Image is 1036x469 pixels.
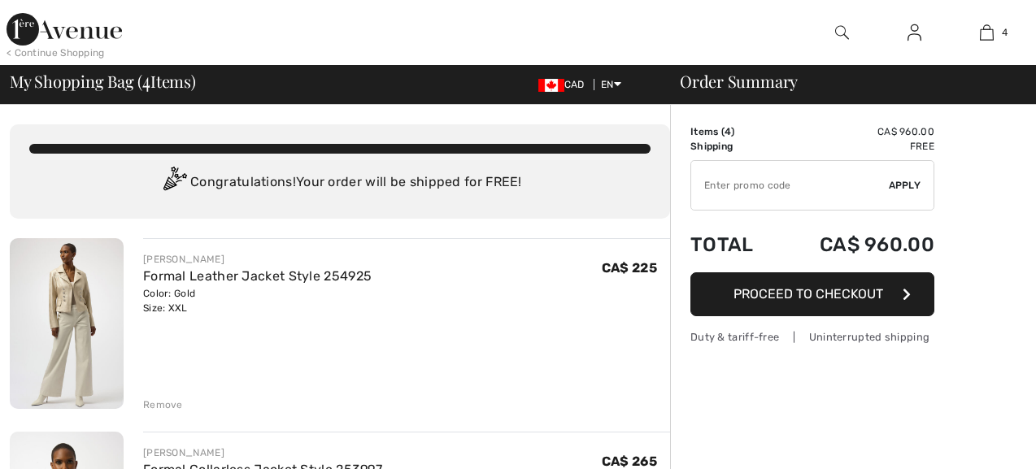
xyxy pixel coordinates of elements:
div: < Continue Shopping [7,46,105,60]
span: 4 [725,126,731,137]
td: Items ( ) [690,124,777,139]
span: My Shopping Bag ( Items) [10,73,196,89]
span: EN [601,79,621,90]
td: CA$ 960.00 [777,217,934,272]
div: Color: Gold Size: XXL [143,286,372,315]
div: [PERSON_NAME] [143,445,382,460]
div: [PERSON_NAME] [143,252,372,267]
div: Remove [143,397,183,412]
span: CA$ 265 [602,454,657,469]
div: Order Summary [660,73,1026,89]
img: Canadian Dollar [538,79,564,92]
img: 1ère Avenue [7,13,122,46]
img: My Bag [980,23,994,42]
td: CA$ 960.00 [777,124,934,139]
span: Proceed to Checkout [733,286,883,302]
a: Formal Leather Jacket Style 254925 [143,268,372,284]
button: Proceed to Checkout [690,272,934,316]
a: Sign In [895,23,934,43]
img: My Info [908,23,921,42]
div: Duty & tariff-free | Uninterrupted shipping [690,329,934,345]
td: Total [690,217,777,272]
img: Congratulation2.svg [158,167,190,199]
td: Free [777,139,934,154]
input: Promo code [691,161,889,210]
span: 4 [142,69,150,90]
img: Formal Leather Jacket Style 254925 [10,238,124,409]
span: CA$ 225 [602,260,657,276]
img: search the website [835,23,849,42]
td: Shipping [690,139,777,154]
div: Congratulations! Your order will be shipped for FREE! [29,167,651,199]
span: CAD [538,79,591,90]
a: 4 [951,23,1022,42]
span: 4 [1002,25,1008,40]
span: Apply [889,178,921,193]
